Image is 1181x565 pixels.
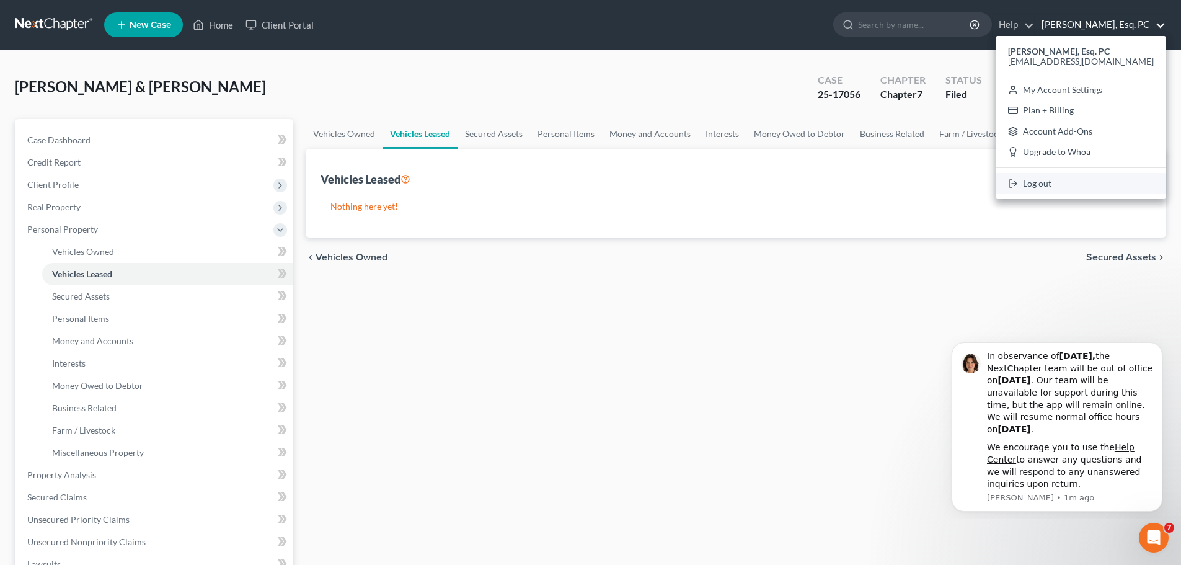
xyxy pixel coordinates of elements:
a: Unsecured Priority Claims [17,509,293,531]
button: Secured Assets chevron_right [1086,252,1166,262]
div: Case [818,73,860,87]
a: Money and Accounts [42,330,293,352]
span: Business Related [52,403,117,413]
div: Filed [945,87,982,102]
span: Vehicles Owned [316,252,387,262]
div: Status [945,73,982,87]
iframe: Intercom notifications message [933,331,1181,519]
a: Money and Accounts [602,119,698,149]
a: Account Add-Ons [996,121,1166,142]
span: Case Dashboard [27,135,91,145]
i: chevron_right [1156,252,1166,262]
span: Vehicles Leased [52,269,112,279]
i: chevron_left [306,252,316,262]
div: Chapter [880,73,926,87]
a: Personal Items [530,119,602,149]
span: Secured Assets [1086,252,1156,262]
div: [PERSON_NAME], Esq. PC [996,36,1166,199]
p: Nothing here yet! [330,200,1141,213]
a: Vehicles Leased [383,119,458,149]
a: Property Analysis [17,464,293,486]
a: Log out [996,173,1166,194]
span: Interests [52,358,86,368]
a: Money Owed to Debtor [42,375,293,397]
a: Vehicles Owned [42,241,293,263]
a: Client Portal [239,14,320,36]
a: [PERSON_NAME], Esq. PC [1035,14,1166,36]
span: Money Owed to Debtor [52,380,143,391]
a: Vehicles Owned [306,119,383,149]
input: Search by name... [858,13,971,36]
span: 7 [917,88,922,100]
strong: [PERSON_NAME], Esq. PC [1008,46,1110,56]
a: Interests [42,352,293,375]
a: Secured Claims [17,486,293,509]
a: Business Related [852,119,932,149]
a: Credit Report [17,151,293,174]
span: Miscellaneous Property [52,447,144,458]
span: Property Analysis [27,469,96,480]
span: [EMAIL_ADDRESS][DOMAIN_NAME] [1008,56,1154,66]
span: Unsecured Nonpriority Claims [27,536,146,547]
span: Money and Accounts [52,336,133,346]
iframe: Intercom live chat [1139,523,1169,553]
a: Upgrade to Whoa [996,142,1166,163]
span: Real Property [27,202,81,212]
a: Unsecured Nonpriority Claims [17,531,293,553]
span: Unsecured Priority Claims [27,514,130,525]
a: Plan + Billing [996,100,1166,121]
span: Secured Assets [52,291,110,301]
div: 25-17056 [818,87,860,102]
span: Vehicles Owned [52,246,114,257]
a: Vehicles Leased [42,263,293,285]
span: Client Profile [27,179,79,190]
span: New Case [130,20,171,30]
a: Money Owed to Debtor [746,119,852,149]
a: Interests [698,119,746,149]
span: Personal Items [52,313,109,324]
a: Personal Items [42,308,293,330]
a: Farm / Livestock [42,419,293,442]
span: [PERSON_NAME] & [PERSON_NAME] [15,78,266,96]
a: My Account Settings [996,79,1166,100]
a: Secured Assets [42,285,293,308]
button: chevron_left Vehicles Owned [306,252,387,262]
span: Credit Report [27,157,81,167]
a: Case Dashboard [17,129,293,151]
a: Secured Assets [458,119,530,149]
a: Help [993,14,1034,36]
a: Farm / Livestock [932,119,1010,149]
div: Chapter [880,87,926,102]
span: 7 [1164,523,1174,533]
a: Home [187,14,239,36]
div: Vehicles Leased [321,172,410,187]
a: Business Related [42,397,293,419]
span: Personal Property [27,224,98,234]
span: Farm / Livestock [52,425,115,435]
span: Secured Claims [27,492,87,502]
a: Miscellaneous Property [42,442,293,464]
